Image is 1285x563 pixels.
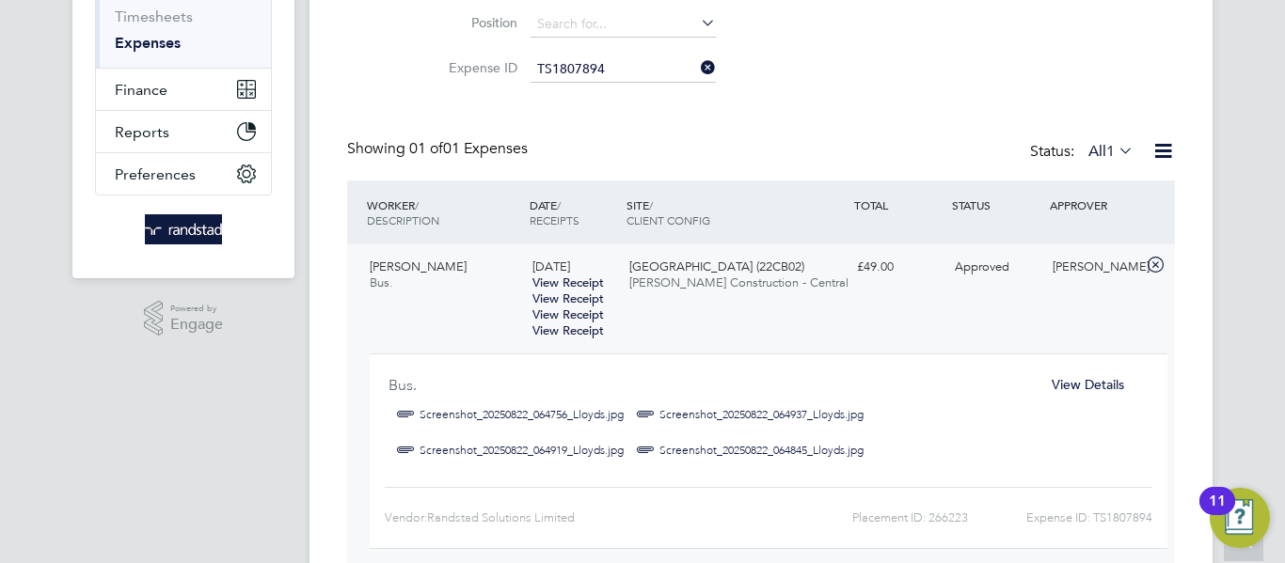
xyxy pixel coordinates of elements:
[420,436,624,464] a: Screenshot_20250822_064919_Lloyds.jpg
[532,322,604,338] a: View Receipt
[115,123,169,141] span: Reports
[370,258,467,274] span: [PERSON_NAME]
[96,153,271,195] button: Preferences
[530,212,579,227] span: RECEIPTS
[362,188,525,237] div: WORKER
[170,317,223,333] span: Engage
[427,510,575,524] span: Randstad Solutions Limited
[96,69,271,110] button: Finance
[531,56,716,83] input: Search for...
[115,8,193,25] a: Timesheets
[849,252,947,283] div: £49.00
[145,214,223,244] img: randstad-logo-retina.png
[96,111,271,152] button: Reports
[115,34,181,52] a: Expenses
[627,212,710,227] span: CLIENT CONFIG
[95,214,272,244] a: Go to home page
[420,400,624,429] a: Screenshot_20250822_064756_Lloyds.jpg
[1106,142,1115,161] span: 1
[531,11,716,38] input: Search for...
[1052,376,1124,393] span: View Details
[1045,252,1143,283] div: [PERSON_NAME]
[1088,142,1134,161] label: All
[629,258,804,274] span: [GEOGRAPHIC_DATA] (22CB02)
[415,197,419,212] span: /
[170,301,223,317] span: Powered by
[144,301,224,336] a: Powered byEngage
[409,139,528,158] span: 01 Expenses
[659,436,864,464] a: Screenshot_20250822_064845_Lloyds.jpg
[659,400,864,429] a: Screenshot_20250822_064937_Lloyds.jpg
[532,306,604,322] a: View Receipt
[557,197,561,212] span: /
[532,258,570,274] span: [DATE]
[367,212,439,227] span: DESCRIPTION
[532,274,604,290] a: View Receipt
[649,197,653,212] span: /
[115,81,167,99] span: Finance
[385,503,722,533] div: Vendor:
[849,188,947,222] div: TOTAL
[1210,488,1270,548] button: Open Resource Center, 11 new notifications
[629,274,849,290] span: [PERSON_NAME] Construction - Central
[525,188,623,237] div: DATE
[370,274,393,290] span: Bus.
[115,165,196,183] span: Preferences
[1030,139,1137,165] div: Status:
[389,369,1027,400] div: Bus.
[947,188,1045,222] div: STATUS
[433,14,517,31] label: Position
[722,503,968,533] div: Placement ID: 266223
[968,503,1152,533] div: Expense ID: TS1807894
[955,258,1009,274] span: Approved
[433,59,517,76] label: Expense ID
[622,188,849,237] div: SITE
[1045,188,1143,222] div: APPROVER
[347,139,531,159] div: Showing
[1209,501,1226,525] div: 11
[532,290,604,306] a: View Receipt
[409,139,443,158] span: 01 of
